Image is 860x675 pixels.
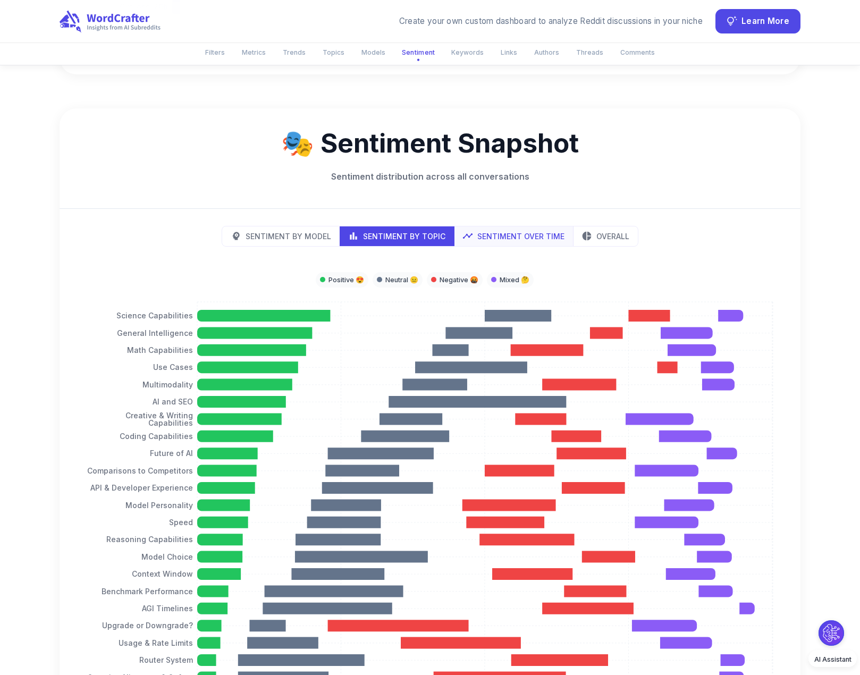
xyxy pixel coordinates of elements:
button: tools [222,226,340,246]
button: Models [355,44,392,61]
button: Authors [528,44,566,61]
tspan: Model Personality [125,500,193,509]
span: AI Assistant [814,655,851,663]
p: Overall [596,231,629,242]
p: Sentiment Over Time [477,231,564,242]
span: Learn More [741,14,789,29]
tspan: Upgrade or Downgrade? [102,621,193,630]
tspan: Router System [139,655,193,664]
button: Keywords [445,44,490,61]
button: pie chart [573,226,638,246]
button: Topics [316,44,351,61]
button: Sentiment [395,43,442,62]
tspan: Reasoning Capabilities [106,535,193,544]
tspan: AGI Timelines [142,604,193,613]
tspan: Context Window [132,569,193,578]
button: Trends [276,44,312,61]
tspan: Future of AI [150,449,193,458]
p: Negative 🤬 [440,275,478,285]
tspan: Usage & Rate Limits [119,638,193,647]
tspan: AI and SEO [153,397,193,406]
tspan: General Intelligence [117,328,193,337]
tspan: Science Capabilities [116,311,193,320]
button: Comments [614,44,661,61]
tspan: Math Capabilities [127,345,193,355]
tspan: Coding Capabilities [120,432,193,441]
button: Links [494,44,524,61]
button: Metrics [235,44,272,61]
tspan: Model Choice [141,552,193,561]
tspan: Use Cases [153,362,193,372]
div: Create your own custom dashboard to analyze Reddit discussions in your niche [399,15,703,28]
div: display mode [222,226,638,247]
tspan: Multimodality [142,380,193,389]
p: Sentiment by Topic [363,231,445,242]
p: Neutral 😐 [385,275,418,285]
tspan: Comparisons to Competitors [87,466,193,475]
tspan: API & Developer Experience [90,483,193,492]
p: Positive 😍 [328,275,364,285]
p: Mixed 🤔 [500,275,529,285]
button: Filters [199,44,231,61]
button: topics [340,226,454,246]
button: Learn More [715,9,800,33]
button: time series [454,226,574,246]
tspan: Capabilities [148,418,193,427]
h2: 🎭 Sentiment Snapshot [77,125,783,162]
tspan: Creative & Writing [125,410,193,419]
tspan: Speed [169,518,193,527]
button: Threads [570,44,610,61]
tspan: Benchmark Performance [102,586,193,595]
p: Sentiment distribution across all conversations [77,170,783,183]
p: Sentiment by Model [246,231,331,242]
